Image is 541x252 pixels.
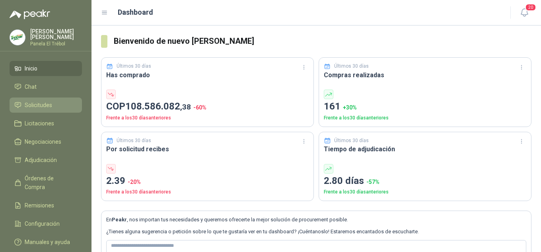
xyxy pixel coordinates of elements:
p: ¿Tienes alguna sugerencia o petición sobre lo que te gustaría ver en tu dashboard? ¡Cuéntanoslo! ... [106,228,526,236]
p: Últimos 30 días [334,137,369,145]
span: Negociaciones [25,137,61,146]
span: 108.586.082 [125,101,191,112]
p: Frente a los 30 días anteriores [324,188,526,196]
a: Manuales y ayuda [10,234,82,250]
a: Remisiones [10,198,82,213]
span: Adjudicación [25,156,57,164]
a: Licitaciones [10,116,82,131]
p: Frente a los 30 días anteriores [324,114,526,122]
p: Últimos 30 días [117,63,151,70]
p: 2.39 [106,174,309,189]
h3: Has comprado [106,70,309,80]
a: Órdenes de Compra [10,171,82,195]
p: 2.80 días [324,174,526,189]
p: 161 [324,99,526,114]
span: -57 % [366,179,379,185]
p: Últimos 30 días [334,63,369,70]
a: Configuración [10,216,82,231]
span: Solicitudes [25,101,52,109]
span: ,38 [180,102,191,111]
p: COP [106,99,309,114]
p: Frente a los 30 días anteriores [106,188,309,196]
a: Negociaciones [10,134,82,149]
span: + 30 % [343,104,357,111]
p: Últimos 30 días [117,137,151,145]
a: Solicitudes [10,98,82,113]
span: Remisiones [25,201,54,210]
h3: Bienvenido de nuevo [PERSON_NAME] [114,35,531,47]
a: Adjudicación [10,152,82,168]
img: Logo peakr [10,10,50,19]
h3: Compras realizadas [324,70,526,80]
span: 20 [525,4,536,11]
p: Panela El Trébol [30,41,82,46]
p: Frente a los 30 días anteriores [106,114,309,122]
p: En , nos importan tus necesidades y queremos ofrecerte la mejor solución de procurement posible. [106,216,526,224]
span: -60 % [193,104,206,111]
a: Chat [10,79,82,94]
button: 20 [517,6,531,20]
span: -20 % [128,179,141,185]
a: Inicio [10,61,82,76]
span: Inicio [25,64,37,73]
h3: Tiempo de adjudicación [324,144,526,154]
b: Peakr [112,217,127,223]
span: Órdenes de Compra [25,174,74,191]
span: Licitaciones [25,119,54,128]
h3: Por solicitud recibes [106,144,309,154]
span: Configuración [25,219,60,228]
img: Company Logo [10,30,25,45]
p: [PERSON_NAME] [PERSON_NAME] [30,29,82,40]
span: Chat [25,82,37,91]
span: Manuales y ayuda [25,238,70,246]
h1: Dashboard [118,7,153,18]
